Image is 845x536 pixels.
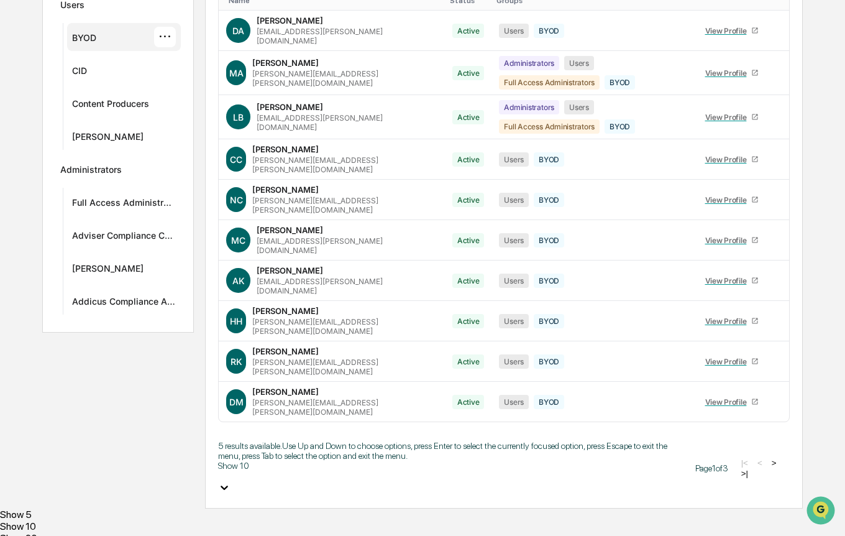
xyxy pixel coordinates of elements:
div: [PERSON_NAME][EMAIL_ADDRESS][PERSON_NAME][DOMAIN_NAME] [252,196,437,215]
div: BYOD [534,395,564,409]
span: DM [229,397,244,407]
button: Start new chat [211,98,226,113]
span: Pylon [124,308,150,317]
a: View Profile [700,352,764,371]
span: • [103,202,107,212]
div: View Profile [705,26,752,35]
a: View Profile [700,190,764,210]
div: View Profile [705,195,752,205]
span: Use Up and Down to choose options, press Enter to select the currently focused option, press Esca... [218,441,667,461]
div: Active [452,395,485,409]
div: Users [499,354,529,369]
button: See all [193,135,226,150]
span: [DATE] [110,169,135,178]
div: BYOD [534,233,564,247]
div: View Profile [705,397,752,407]
a: View Profile [700,21,764,40]
img: 1746055101610-c473b297-6a78-478c-a979-82029cc54cd1 [25,203,35,213]
img: 8933085812038_c878075ebb4cc5468115_72.jpg [26,95,48,117]
div: Administrators [499,100,559,114]
span: Attestations [103,254,154,266]
div: [PERSON_NAME][EMAIL_ADDRESS][PERSON_NAME][DOMAIN_NAME] [252,317,437,336]
div: [PERSON_NAME] [252,306,319,316]
div: [EMAIL_ADDRESS][PERSON_NAME][DOMAIN_NAME] [257,27,437,45]
a: 🗄️Attestations [85,249,159,271]
span: MC [231,235,245,246]
div: BYOD [534,152,564,167]
div: BYOD [534,354,564,369]
span: RK [231,356,242,367]
button: |< [738,458,752,468]
div: [PERSON_NAME][EMAIL_ADDRESS][PERSON_NAME][DOMAIN_NAME] [252,358,437,376]
span: [PERSON_NAME] [39,169,101,178]
div: BYOD [534,314,564,328]
a: View Profile [700,312,764,331]
div: [PERSON_NAME] [72,131,144,146]
div: Start new chat [56,95,204,107]
span: Preclearance [25,254,80,266]
div: Content Producers [72,98,149,113]
div: [PERSON_NAME] [72,263,144,278]
span: [PERSON_NAME] [39,202,101,212]
span: 5 results available. [218,441,282,451]
div: BYOD [534,24,564,38]
div: BYOD [605,119,635,134]
span: DA [232,25,244,36]
img: 1746055101610-c473b297-6a78-478c-a979-82029cc54cd1 [12,95,35,117]
div: View Profile [705,317,752,326]
p: How can we help? [12,25,226,45]
a: View Profile [700,108,764,127]
div: Users [564,100,594,114]
span: MA [229,68,244,78]
div: Show 10 [218,461,685,471]
div: Active [452,314,485,328]
div: Administrators [499,56,559,70]
a: 🖐️Preclearance [7,249,85,271]
div: View Profile [705,155,752,164]
div: Full Access Administrators [499,75,600,90]
div: [PERSON_NAME] [257,266,323,275]
div: BYOD [605,75,635,90]
button: < [754,458,766,468]
a: Powered byPylon [88,307,150,317]
div: View Profile [705,276,752,285]
div: [EMAIL_ADDRESS][PERSON_NAME][DOMAIN_NAME] [257,113,437,132]
div: We're available if you need us! [56,107,171,117]
div: [PERSON_NAME] [257,225,323,235]
div: Active [452,354,485,369]
div: [PERSON_NAME] [257,16,323,25]
div: [EMAIL_ADDRESS][PERSON_NAME][DOMAIN_NAME] [257,236,437,255]
div: 🗄️ [90,255,100,265]
a: View Profile [700,150,764,169]
div: Users [499,233,529,247]
div: [PERSON_NAME][EMAIL_ADDRESS][PERSON_NAME][DOMAIN_NAME] [252,398,437,417]
div: Users [499,274,529,288]
span: Page 1 of 3 [695,463,728,473]
div: Active [452,24,485,38]
div: Active [452,274,485,288]
div: Full Access Administrators [499,119,600,134]
div: Active [452,193,485,207]
span: CC [230,154,242,165]
div: 🖐️ [12,255,22,265]
div: Active [452,66,485,80]
img: Jack Rasmussen [12,157,32,177]
div: Addicus Compliance Assistant [72,296,176,311]
img: 1746055101610-c473b297-6a78-478c-a979-82029cc54cd1 [25,169,35,179]
div: View Profile [705,357,752,366]
span: AK [232,275,245,286]
div: BYOD [534,274,564,288]
div: BYOD [534,193,564,207]
div: [EMAIL_ADDRESS][PERSON_NAME][DOMAIN_NAME] [257,277,437,295]
div: Active [452,110,485,124]
div: View Profile [705,236,752,245]
a: View Profile [700,271,764,290]
div: [PERSON_NAME] [252,185,319,195]
div: [PERSON_NAME] [252,346,319,356]
span: NC [230,195,243,205]
div: ··· [154,27,176,47]
div: Users [564,56,594,70]
button: >| [738,468,752,479]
